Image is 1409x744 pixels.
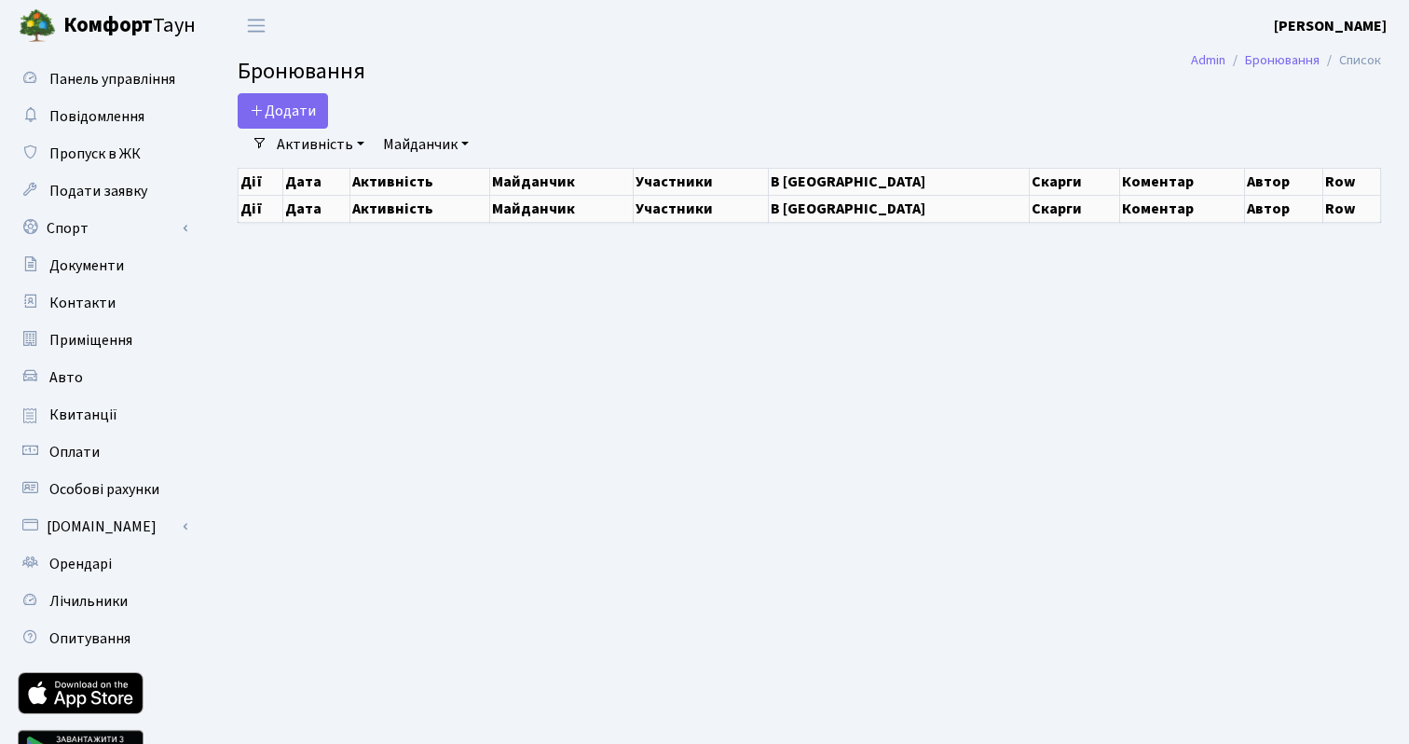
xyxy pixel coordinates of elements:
[1245,195,1323,222] th: Автор
[9,396,196,434] a: Квитанції
[49,69,175,90] span: Панель управління
[9,322,196,359] a: Приміщення
[1163,41,1409,80] nav: breadcrumb
[634,168,768,195] th: Участники
[269,129,372,160] a: Активність
[63,10,196,42] span: Таун
[49,255,124,276] span: Документи
[9,359,196,396] a: Авто
[238,55,365,88] span: Бронювання
[9,583,196,620] a: Лічильники
[1029,168,1119,195] th: Скарги
[376,129,476,160] a: Майданчик
[1320,50,1381,71] li: Список
[9,434,196,471] a: Оплати
[49,144,141,164] span: Пропуск в ЖК
[49,293,116,313] span: Контакти
[1191,50,1225,70] a: Admin
[490,195,634,222] th: Майданчик
[49,628,130,649] span: Опитування
[1119,168,1244,195] th: Коментар
[49,106,144,127] span: Повідомлення
[63,10,153,40] b: Комфорт
[9,471,196,508] a: Особові рахунки
[9,247,196,284] a: Документи
[9,545,196,583] a: Орендарі
[49,554,112,574] span: Орендарі
[1322,168,1380,195] th: Row
[49,591,128,612] span: Лічильники
[19,7,56,45] img: logo.png
[768,168,1029,195] th: В [GEOGRAPHIC_DATA]
[1119,195,1244,222] th: Коментар
[49,405,117,425] span: Квитанції
[9,172,196,210] a: Подати заявку
[49,479,159,500] span: Особові рахунки
[634,195,768,222] th: Участники
[49,442,100,462] span: Оплати
[1245,168,1323,195] th: Автор
[9,61,196,98] a: Панель управління
[9,620,196,657] a: Опитування
[349,168,490,195] th: Активність
[349,195,490,222] th: Активність
[239,168,283,195] th: Дії
[49,181,147,201] span: Подати заявку
[238,93,328,129] button: Додати
[9,210,196,247] a: Спорт
[9,98,196,135] a: Повідомлення
[1245,50,1320,70] a: Бронювання
[49,330,132,351] span: Приміщення
[1029,195,1119,222] th: Скарги
[282,195,349,222] th: Дата
[233,10,280,41] button: Переключити навігацію
[490,168,634,195] th: Майданчик
[9,284,196,322] a: Контакти
[9,135,196,172] a: Пропуск в ЖК
[9,508,196,545] a: [DOMAIN_NAME]
[1274,16,1387,36] b: [PERSON_NAME]
[282,168,349,195] th: Дата
[1322,195,1380,222] th: Row
[49,367,83,388] span: Авто
[768,195,1029,222] th: В [GEOGRAPHIC_DATA]
[1274,15,1387,37] a: [PERSON_NAME]
[239,195,283,222] th: Дії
